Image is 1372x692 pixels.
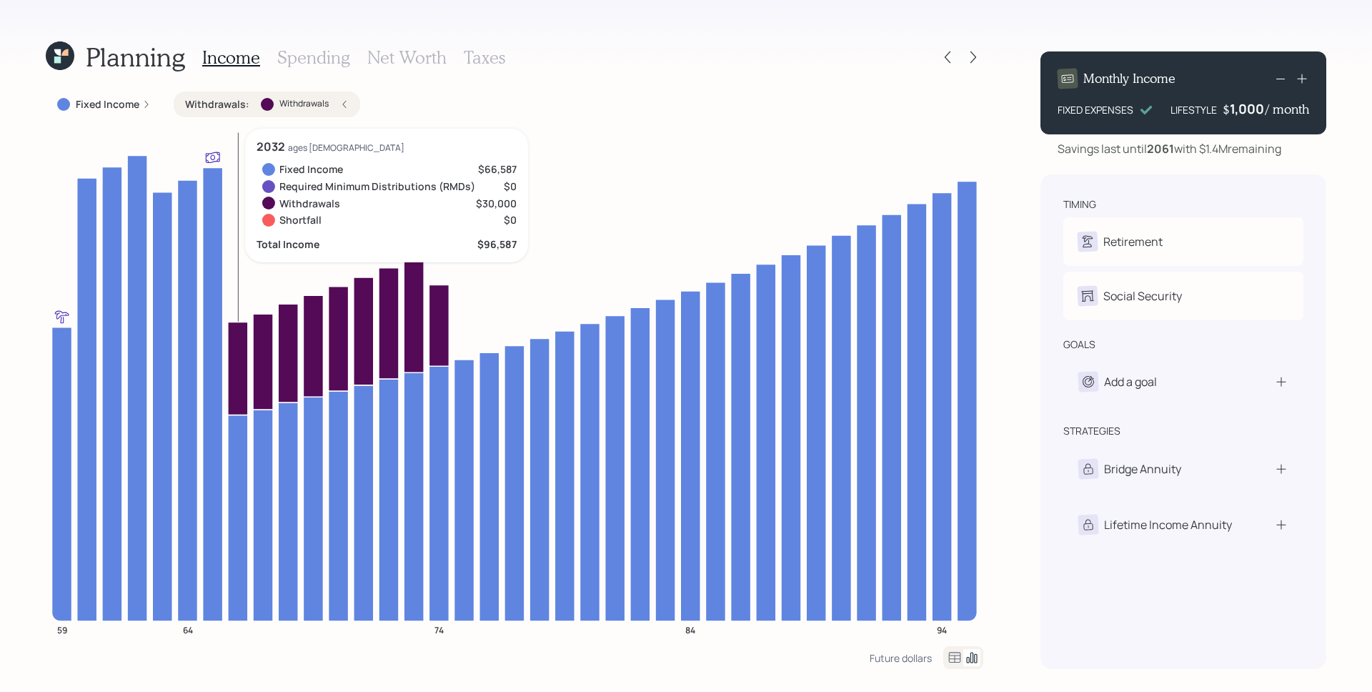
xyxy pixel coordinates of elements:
h3: Taxes [464,47,505,68]
div: Add a goal [1104,373,1157,390]
div: Future dollars [870,651,932,665]
h4: / month [1266,102,1309,117]
div: FIXED EXPENSES [1058,102,1133,117]
tspan: 74 [434,623,444,636]
div: goals [1063,337,1095,352]
tspan: 94 [937,623,947,636]
tspan: 59 [57,623,67,636]
label: Withdrawals [279,98,329,110]
div: 1,000 [1230,100,1266,117]
b: 2061 [1147,141,1174,157]
h3: Net Worth [367,47,447,68]
div: timing [1063,197,1096,212]
h1: Planning [86,41,185,72]
label: Withdrawals : [185,97,249,112]
div: Lifetime Income Annuity [1104,516,1232,533]
tspan: 64 [183,623,193,636]
h4: $ [1223,102,1230,117]
div: Social Security [1103,287,1182,305]
h3: Spending [277,47,350,68]
label: Fixed Income [76,97,139,112]
tspan: 84 [685,623,695,636]
div: LIFESTYLE [1170,102,1217,117]
div: Retirement [1103,233,1163,250]
h4: Monthly Income [1083,71,1175,86]
div: strategies [1063,424,1120,438]
div: Bridge Annuity [1104,460,1181,478]
div: Savings last until with $1.4M remaining [1058,140,1281,157]
h3: Income [202,47,260,68]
